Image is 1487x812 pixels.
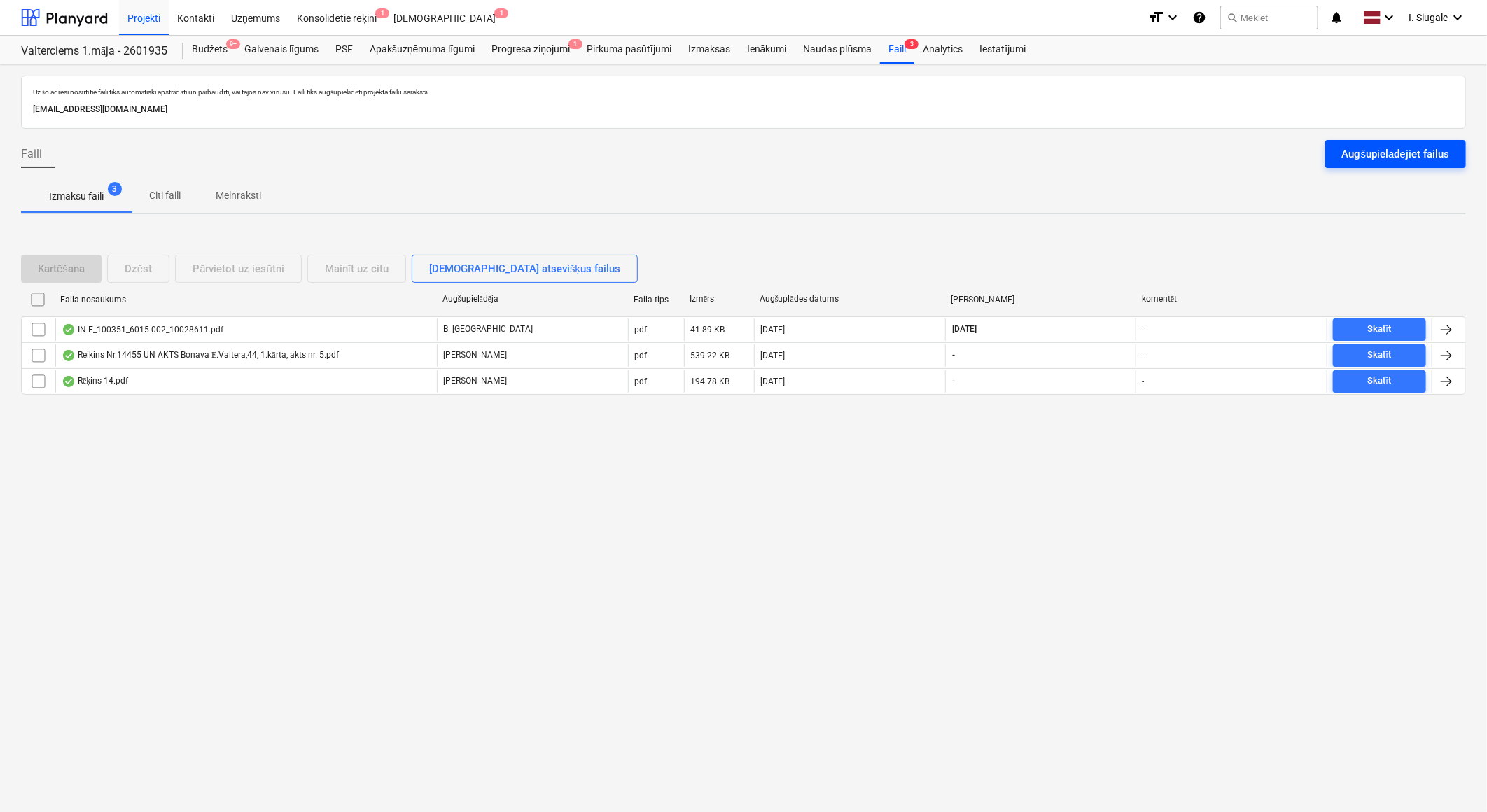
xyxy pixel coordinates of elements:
[1381,9,1397,26] i: keyboard_arrow_down
[1368,321,1392,337] div: Skatīt
[951,349,957,361] span: -
[905,39,919,49] span: 3
[634,351,647,360] div: pdf
[760,377,785,386] div: [DATE]
[62,324,223,335] div: IN-E_100351_6015-002_10028611.pdf
[1142,377,1144,386] div: -
[760,325,785,335] div: [DATE]
[1220,6,1318,29] button: Meklēt
[578,36,680,64] a: Pirkuma pasūtījumi
[62,350,339,361] div: Reikins Nr.14455 UN AKTS Bonava Ē.Valtera,44, 1.kārta, akts nr. 5.pdf
[429,260,620,278] div: [DEMOGRAPHIC_DATA] atsevišķus failus
[33,102,1454,117] p: [EMAIL_ADDRESS][DOMAIN_NAME]
[1142,325,1144,335] div: -
[739,36,795,64] a: Ienākumi
[443,375,507,387] p: [PERSON_NAME]
[1142,294,1322,304] div: komentēt
[690,294,748,304] div: Izmērs
[1147,9,1164,26] i: format_size
[795,36,881,64] a: Naudas plūsma
[21,44,167,59] div: Valterciems 1.māja - 2601935
[951,375,957,387] span: -
[327,36,361,64] a: PSF
[690,377,729,386] div: 194.78 KB
[1329,9,1343,26] i: notifications
[1192,9,1206,26] i: Zināšanu pamats
[483,36,578,64] div: Progresa ziņojumi
[1368,347,1392,363] div: Skatīt
[1368,373,1392,389] div: Skatīt
[33,87,1454,97] p: Uz šo adresi nosūtītie faili tiks automātiski apstrādāti un pārbaudīti, vai tajos nav vīrusu. Fai...
[760,294,940,304] div: Augšuplādes datums
[62,324,76,335] div: OCR pabeigts
[1342,145,1449,163] div: Augšupielādējiet failus
[634,377,647,386] div: pdf
[1333,344,1426,367] button: Skatīt
[443,323,533,335] p: B. [GEOGRAPHIC_DATA]
[60,295,431,304] div: Faila nosaukums
[62,376,76,387] div: OCR pabeigts
[216,188,261,203] p: Melnraksti
[49,189,104,204] p: Izmaksu faili
[1333,370,1426,393] button: Skatīt
[21,146,42,162] span: Faili
[183,36,236,64] div: Budžets
[634,325,647,335] div: pdf
[375,8,389,18] span: 1
[412,255,638,283] button: [DEMOGRAPHIC_DATA] atsevišķus failus
[108,182,122,196] span: 3
[1333,318,1426,341] button: Skatīt
[226,39,240,49] span: 9+
[680,36,739,64] a: Izmaksas
[494,8,508,18] span: 1
[880,36,914,64] div: Faili
[760,351,785,360] div: [DATE]
[1449,9,1466,26] i: keyboard_arrow_down
[236,36,327,64] a: Galvenais līgums
[183,36,236,64] a: Budžets9+
[148,188,182,203] p: Citi faili
[1227,12,1238,23] span: search
[951,323,979,335] span: [DATE]
[361,36,483,64] a: Apakšuzņēmuma līgumi
[1142,351,1144,360] div: -
[914,36,971,64] a: Analytics
[880,36,914,64] a: Faili3
[951,295,1131,304] div: [PERSON_NAME]
[1417,745,1487,812] iframe: Chat Widget
[690,325,725,335] div: 41.89 KB
[1325,140,1466,168] button: Augšupielādējiet failus
[62,376,128,387] div: Rēķins 14.pdf
[442,294,622,304] div: Augšupielādēja
[443,349,507,361] p: [PERSON_NAME]
[483,36,578,64] a: Progresa ziņojumi1
[634,295,678,304] div: Faila tips
[62,350,76,361] div: OCR pabeigts
[568,39,582,49] span: 1
[690,351,729,360] div: 539.22 KB
[971,36,1034,64] a: Iestatījumi
[1164,9,1181,26] i: keyboard_arrow_down
[1409,12,1448,23] span: I. Siugale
